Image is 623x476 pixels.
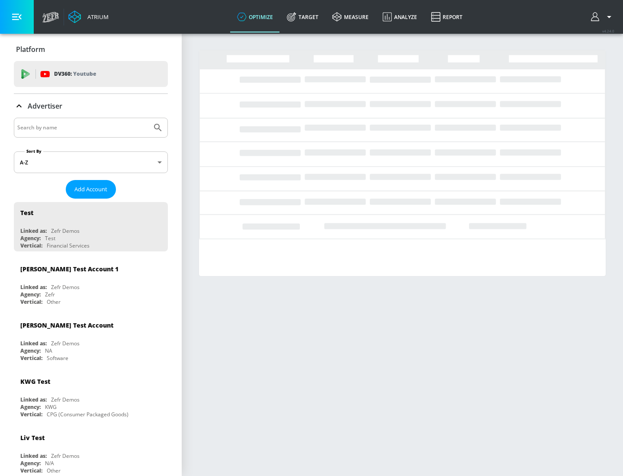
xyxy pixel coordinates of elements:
[20,265,119,273] div: [PERSON_NAME] Test Account 1
[51,340,80,347] div: Zefr Demos
[20,227,47,235] div: Linked as:
[20,460,41,467] div: Agency:
[66,180,116,199] button: Add Account
[20,283,47,291] div: Linked as:
[74,184,107,194] span: Add Account
[14,371,168,420] div: KWG TestLinked as:Zefr DemosAgency:KWGVertical:CPG (Consumer Packaged Goods)
[14,258,168,308] div: [PERSON_NAME] Test Account 1Linked as:Zefr DemosAgency:ZefrVertical:Other
[51,452,80,460] div: Zefr Demos
[16,45,45,54] p: Platform
[14,37,168,61] div: Platform
[51,396,80,403] div: Zefr Demos
[51,283,80,291] div: Zefr Demos
[14,315,168,364] div: [PERSON_NAME] Test AccountLinked as:Zefr DemosAgency:NAVertical:Software
[25,148,43,154] label: Sort By
[20,298,42,306] div: Vertical:
[47,354,68,362] div: Software
[14,61,168,87] div: DV360: Youtube
[325,1,376,32] a: measure
[47,298,61,306] div: Other
[280,1,325,32] a: Target
[20,235,41,242] div: Agency:
[73,69,96,78] p: Youtube
[14,94,168,118] div: Advertiser
[20,403,41,411] div: Agency:
[47,242,90,249] div: Financial Services
[14,151,168,173] div: A-Z
[51,227,80,235] div: Zefr Demos
[45,403,57,411] div: KWG
[20,321,113,329] div: [PERSON_NAME] Test Account
[20,354,42,362] div: Vertical:
[54,69,96,79] p: DV360:
[20,452,47,460] div: Linked as:
[20,434,45,442] div: Liv Test
[20,291,41,298] div: Agency:
[602,29,614,33] span: v 4.24.0
[424,1,469,32] a: Report
[20,467,42,474] div: Vertical:
[84,13,109,21] div: Atrium
[47,467,61,474] div: Other
[45,235,55,242] div: Test
[28,101,62,111] p: Advertiser
[20,377,50,386] div: KWG Test
[376,1,424,32] a: Analyze
[17,122,148,133] input: Search by name
[45,291,55,298] div: Zefr
[20,411,42,418] div: Vertical:
[20,209,33,217] div: Test
[20,242,42,249] div: Vertical:
[45,347,52,354] div: NA
[230,1,280,32] a: optimize
[68,10,109,23] a: Atrium
[20,347,41,354] div: Agency:
[14,202,168,251] div: TestLinked as:Zefr DemosAgency:TestVertical:Financial Services
[20,396,47,403] div: Linked as:
[20,340,47,347] div: Linked as:
[47,411,128,418] div: CPG (Consumer Packaged Goods)
[45,460,54,467] div: N/A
